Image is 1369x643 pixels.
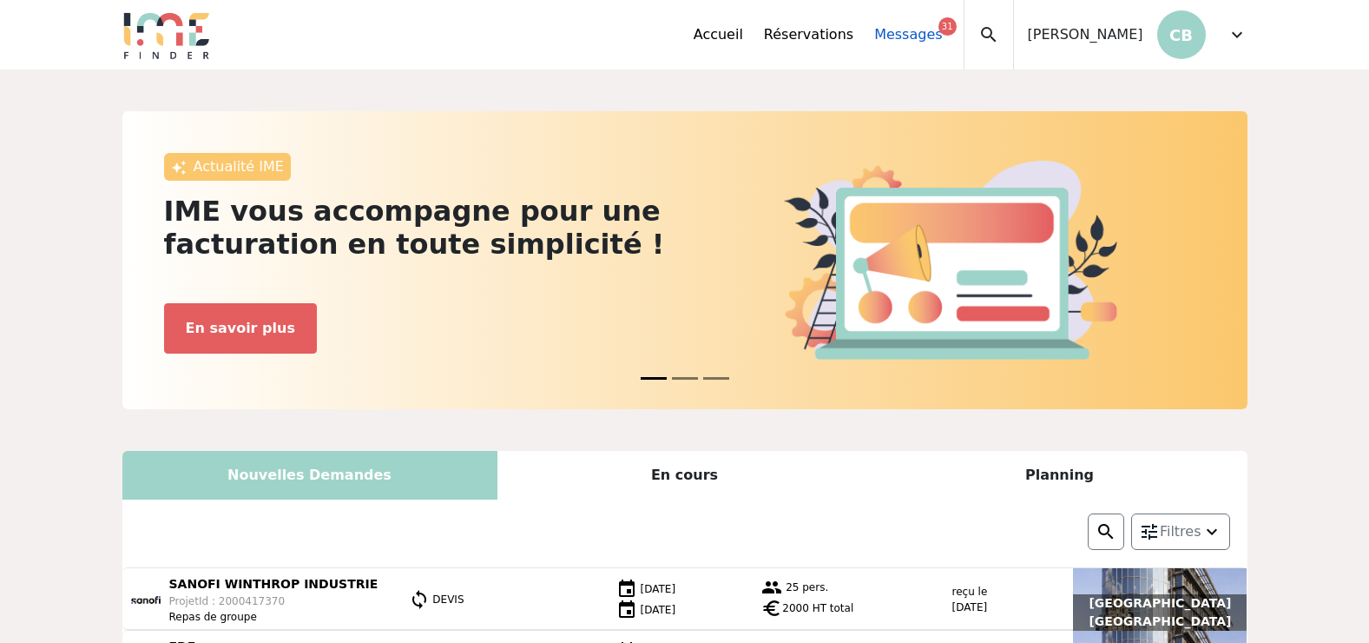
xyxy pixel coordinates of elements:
[122,10,211,59] img: Logo.png
[616,600,637,620] img: date.png
[672,368,698,388] button: News 1
[951,584,987,615] p: reçu le [DATE]
[164,303,317,354] button: En savoir plus
[761,598,782,619] span: euro
[1201,521,1222,542] img: arrow_down.png
[872,451,1247,500] div: Planning
[126,580,166,620] img: 104843_1.png
[641,583,676,595] span: [DATE]
[874,24,942,45] a: Messages31
[169,609,378,625] p: Repas de groupe
[1028,24,1143,45] span: [PERSON_NAME]
[784,161,1117,359] img: actu.png
[122,568,1247,631] a: SANOFI WINTHROP INDUSTRIE ProjetId : 2000417370 Repas de groupe DEVIS [DATE] [DATE] 25 pers. euro...
[761,577,782,598] img: group.png
[164,153,291,181] div: Actualité IME
[1160,521,1201,542] span: Filtres
[497,451,872,500] div: En cours
[164,195,675,262] h2: IME vous accompagne pour une facturation en toute simplicité !
[703,368,729,388] button: News 2
[978,24,999,45] span: search
[1073,594,1247,631] p: [GEOGRAPHIC_DATA] [GEOGRAPHIC_DATA]
[122,451,497,500] div: Nouvelles Demandes
[1139,521,1160,542] img: setting.png
[432,593,464,606] span: DEVIS
[782,600,853,616] span: 2000 HT total
[169,575,378,593] p: SANOFI WINTHROP INDUSTRIE
[1157,10,1206,59] p: CB
[409,589,430,610] img: statut.png
[1227,24,1247,45] span: expand_more
[1096,521,1116,542] img: search.png
[171,160,187,176] img: awesome.png
[641,604,676,616] span: [DATE]
[641,368,667,388] button: News 0
[169,593,378,609] p: ProjetId : 2000417370
[786,580,828,593] span: 25 pers.
[694,24,743,45] a: Accueil
[616,579,637,600] img: date.png
[764,24,853,45] a: Réservations
[938,17,957,36] div: 31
